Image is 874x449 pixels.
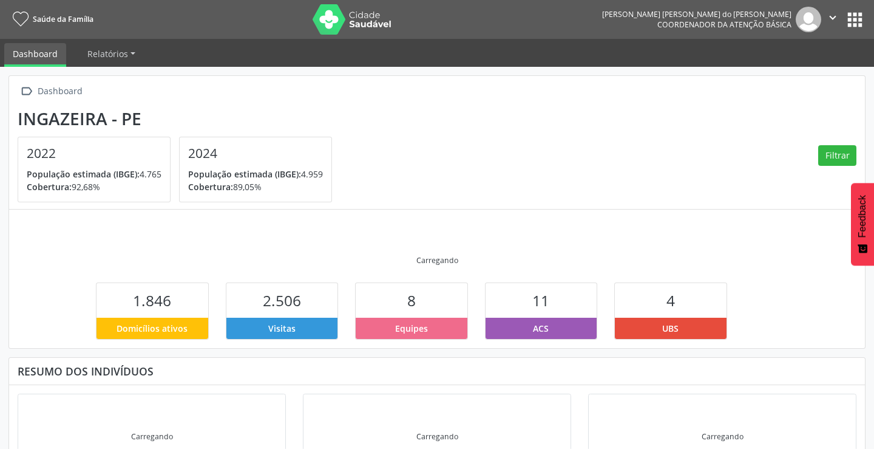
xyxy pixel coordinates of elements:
[27,168,161,180] p: 4.765
[188,168,323,180] p: 4.959
[844,9,866,30] button: apps
[133,290,171,310] span: 1.846
[27,168,140,180] span: População estimada (IBGE):
[268,322,296,335] span: Visitas
[27,181,72,193] span: Cobertura:
[79,43,144,64] a: Relatórios
[35,83,84,100] div: Dashboard
[4,43,66,67] a: Dashboard
[18,83,84,100] a:  Dashboard
[18,83,35,100] i: 
[18,109,340,129] div: Ingazeira - PE
[533,322,549,335] span: ACS
[818,145,856,166] button: Filtrar
[416,255,458,266] div: Carregando
[188,180,323,193] p: 89,05%
[657,19,791,30] span: Coordenador da Atenção Básica
[662,322,679,335] span: UBS
[416,431,458,442] div: Carregando
[188,168,301,180] span: População estimada (IBGE):
[263,290,301,310] span: 2.506
[821,7,844,32] button: 
[826,11,839,24] i: 
[702,431,744,442] div: Carregando
[33,14,93,24] span: Saúde da Família
[27,180,161,193] p: 92,68%
[131,431,173,442] div: Carregando
[8,9,93,29] a: Saúde da Família
[857,195,868,238] span: Feedback
[188,181,233,193] span: Cobertura:
[27,146,161,161] h4: 2022
[602,9,791,19] div: [PERSON_NAME] [PERSON_NAME] do [PERSON_NAME]
[87,48,128,60] span: Relatórios
[666,290,675,310] span: 4
[407,290,416,310] span: 8
[18,365,856,378] div: Resumo dos indivíduos
[532,290,549,310] span: 11
[851,183,874,266] button: Feedback - Mostrar pesquisa
[395,322,428,335] span: Equipes
[188,146,323,161] h4: 2024
[796,7,821,32] img: img
[117,322,188,335] span: Domicílios ativos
